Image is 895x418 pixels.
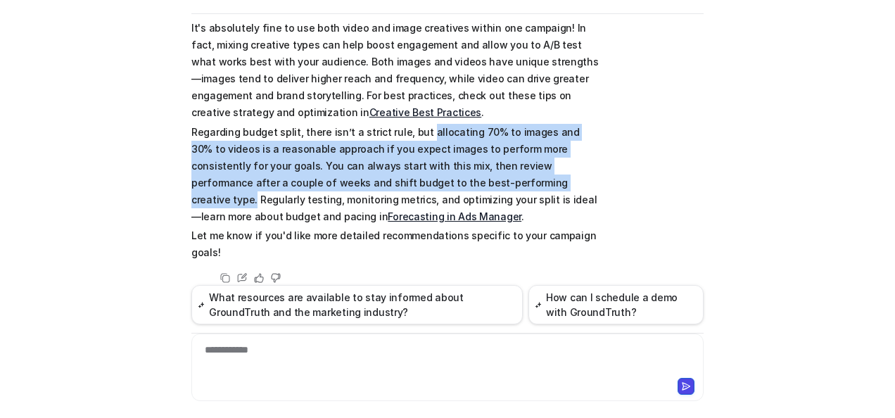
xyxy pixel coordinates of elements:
button: How can I schedule a demo with GroundTruth? [528,285,704,324]
a: Forecasting in Ads Manager [388,210,521,222]
span: Searched knowledge base [191,3,307,17]
p: It's absolutely fine to use both video and image creatives within one campaign! In fact, mixing c... [191,20,603,121]
p: Regarding budget split, there isn’t a strict rule, but allocating 70% to images and 30% to videos... [191,124,603,225]
button: What resources are available to stay informed about GroundTruth and the marketing industry? [191,285,523,324]
p: Let me know if you'd like more detailed recommendations specific to your campaign goals! [191,227,603,261]
a: Creative Best Practices [369,106,482,118]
